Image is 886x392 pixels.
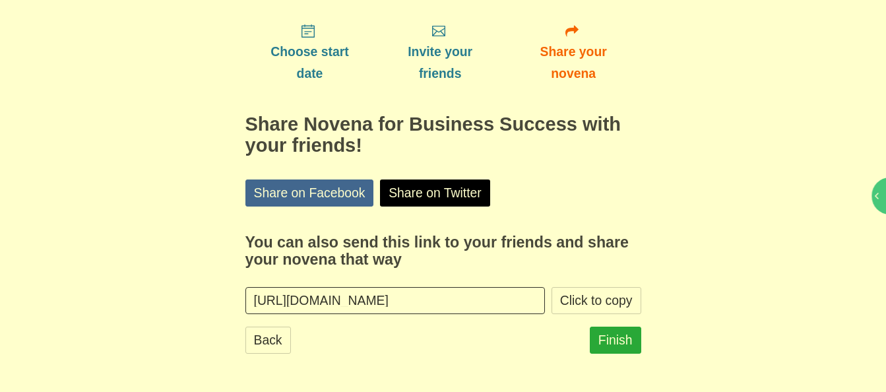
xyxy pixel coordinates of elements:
a: Share on Facebook [245,180,374,207]
a: Back [245,327,291,354]
a: Share on Twitter [380,180,490,207]
span: Share your novena [519,41,628,84]
a: Share your novena [506,13,641,91]
a: Invite your friends [374,13,505,91]
span: Invite your friends [387,41,492,84]
a: Choose start date [245,13,375,91]
h3: You can also send this link to your friends and share your novena that way [245,234,641,268]
button: Click to copy [552,287,641,314]
a: Finish [590,327,641,354]
span: Choose start date [259,41,362,84]
h2: Share Novena for Business Success with your friends! [245,114,641,156]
